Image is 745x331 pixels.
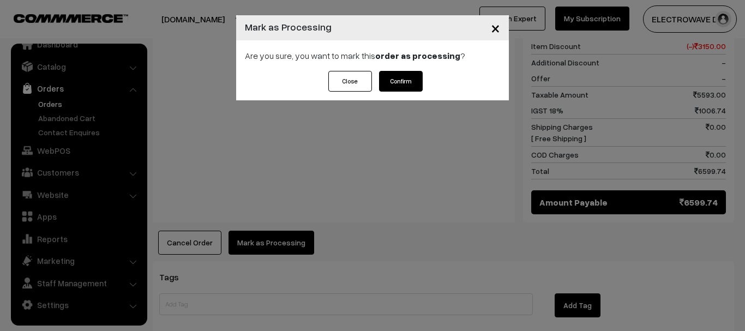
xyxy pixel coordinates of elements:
[245,20,332,34] h4: Mark as Processing
[491,17,500,38] span: ×
[375,50,460,61] strong: order as processing
[379,71,423,92] button: Confirm
[236,40,509,71] div: Are you sure, you want to mark this ?
[482,11,509,45] button: Close
[328,71,372,92] button: Close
